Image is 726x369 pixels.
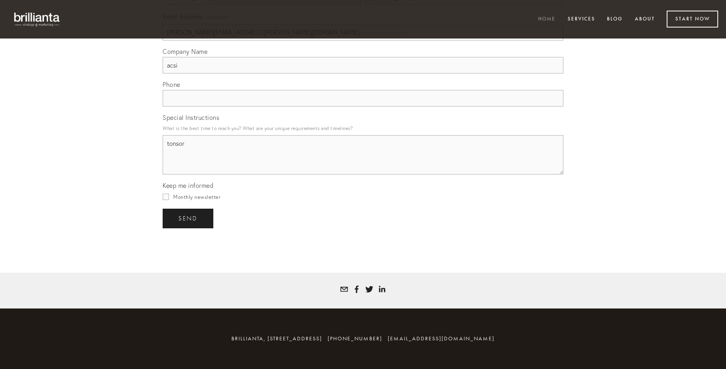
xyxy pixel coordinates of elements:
a: Services [563,13,600,26]
a: Tatyana White [365,285,373,293]
textarea: tonsor [163,135,563,174]
span: Monthly newsletter [173,194,220,200]
span: Company Name [163,48,207,55]
span: Keep me informed [163,182,213,189]
a: Tatyana Bolotnikov White [353,285,361,293]
a: Start Now [667,11,718,28]
a: [EMAIL_ADDRESS][DOMAIN_NAME] [388,335,495,342]
img: brillianta - research, strategy, marketing [8,8,67,31]
span: Special Instructions [163,114,219,121]
a: Blog [602,13,628,26]
span: [PHONE_NUMBER] [328,335,382,342]
span: Phone [163,81,180,88]
input: Monthly newsletter [163,194,169,200]
p: What is the best time to reach you? What are your unique requirements and timelines? [163,123,563,134]
button: sendsend [163,209,213,228]
span: send [178,215,198,222]
a: tatyana@brillianta.com [340,285,348,293]
a: Home [533,13,561,26]
span: brillianta, [STREET_ADDRESS] [231,335,322,342]
a: About [630,13,660,26]
a: Tatyana White [378,285,386,293]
